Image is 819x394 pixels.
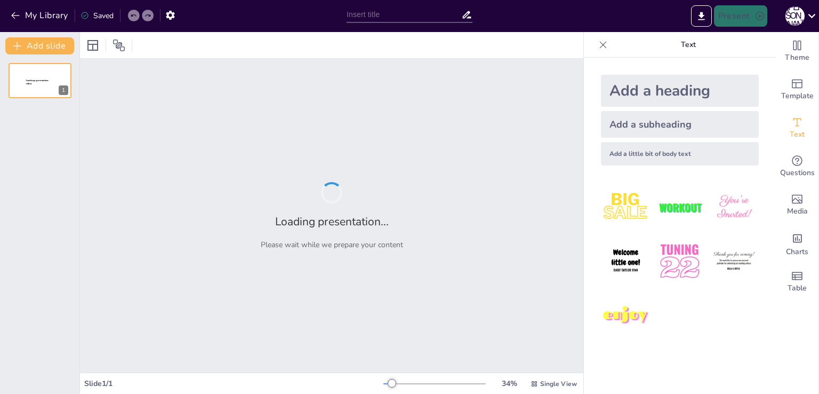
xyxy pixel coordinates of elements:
[776,186,818,224] div: Add images, graphics, shapes or video
[59,85,68,95] div: 1
[601,237,651,286] img: 4.jpeg
[709,237,759,286] img: 6.jpeg
[709,183,759,232] img: 3.jpeg
[655,183,704,232] img: 2.jpeg
[347,7,461,22] input: Insert title
[8,7,73,24] button: My Library
[84,379,383,389] div: Slide 1 / 1
[776,32,818,70] div: Change the overall theme
[601,75,759,107] div: Add a heading
[776,263,818,301] div: Add a table
[785,52,809,64] span: Theme
[113,39,125,52] span: Position
[785,6,805,26] div: І [PERSON_NAME]
[776,147,818,186] div: Get real-time input from your audience
[776,70,818,109] div: Add ready made slides
[540,380,577,388] span: Single View
[275,214,389,229] h2: Loading presentation...
[780,167,815,179] span: Questions
[601,111,759,138] div: Add a subheading
[601,183,651,232] img: 1.jpeg
[601,291,651,341] img: 7.jpeg
[790,129,805,140] span: Text
[26,80,49,85] span: Sendsteps presentation editor
[691,5,712,27] button: Export to PowerPoint
[776,224,818,263] div: Add charts and graphs
[261,240,403,250] p: Please wait while we prepare your content
[788,282,807,294] span: Table
[84,37,101,54] div: Layout
[714,5,767,27] button: Present
[601,142,759,166] div: Add a little bit of body text
[612,32,765,58] p: Text
[787,206,808,217] span: Media
[776,109,818,147] div: Add text boxes
[781,90,814,102] span: Template
[5,37,74,54] button: Add slide
[9,63,71,98] div: 1
[81,11,114,21] div: Saved
[655,237,704,286] img: 5.jpeg
[785,5,805,27] button: І [PERSON_NAME]
[786,246,808,258] span: Charts
[496,379,522,389] div: 34 %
